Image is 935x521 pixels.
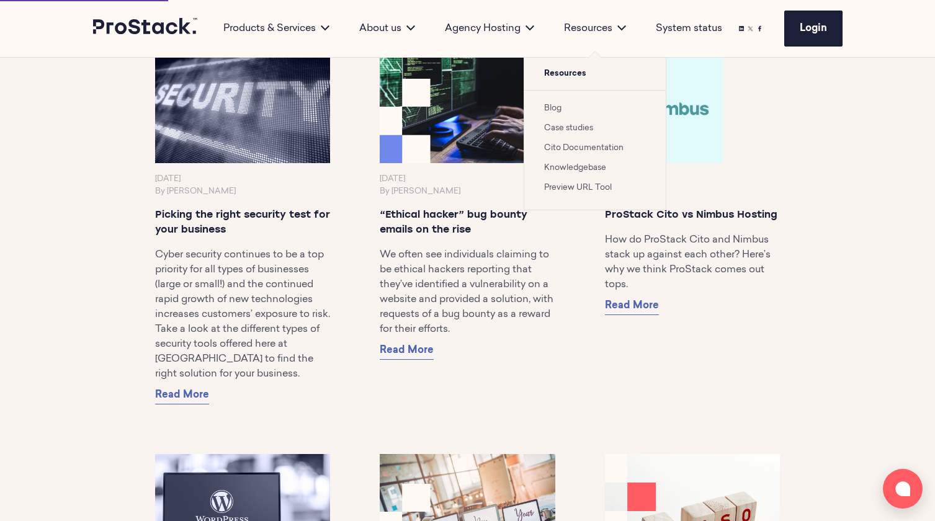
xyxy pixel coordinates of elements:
p: How do ProStack Cito and Nimbus stack up against each other? Here’s why we think ProStack comes o... [605,233,781,292]
span: Login [800,24,827,33]
span: Resources [524,58,666,90]
a: Case studies [544,124,593,132]
div: About us [344,21,430,36]
p: We often see individuals claiming to be ethical hackers reporting that they’ve identified a vulne... [380,247,555,337]
p: [DATE] [380,173,555,185]
a: Read More [155,386,209,404]
span: Read More [380,345,434,355]
a: Read More [605,297,659,315]
p: ProStack Cito vs Nimbus Hosting [605,208,781,223]
div: Products & Services [208,21,344,36]
img: pen-768x468.png [155,49,331,163]
a: Knowledgebase [544,164,606,172]
p: “Ethical hacker” bug bounty emails on the rise [380,208,555,238]
a: System status [656,21,722,36]
button: Open chat window [883,469,923,509]
span: Read More [605,301,659,311]
a: Read More [380,342,434,360]
a: Blog [544,104,561,112]
p: Cyber security continues to be a top priority for all types of businesses (large or small!) and t... [155,247,331,381]
div: Resources [549,21,641,36]
span: Read More [155,390,209,400]
a: Login [784,11,843,47]
a: Cito Documentation [544,144,624,152]
a: Preview URL Tool [544,184,612,192]
img: Prostack-BlogImage-July25-EthicalHacker-768x468.png [380,49,555,163]
a: Prostack logo [93,18,199,39]
p: By [PERSON_NAME] [155,185,331,198]
p: By [PERSON_NAME] [380,185,555,198]
p: [DATE] [155,173,331,185]
p: Picking the right security test for your business [155,208,331,238]
div: Agency Hosting [430,21,549,36]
